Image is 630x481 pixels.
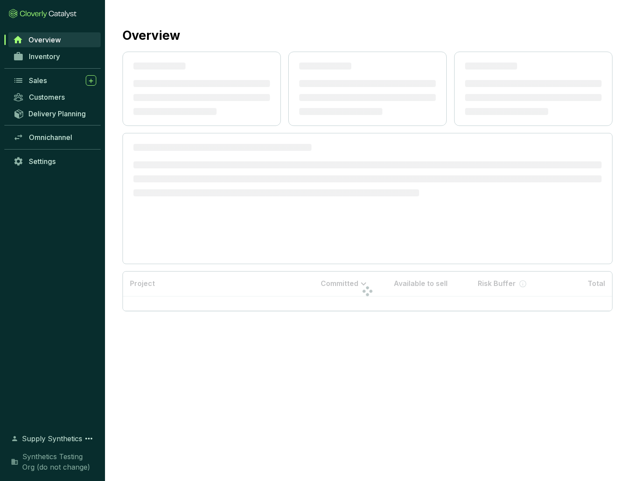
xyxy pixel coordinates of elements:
span: Overview [28,35,61,44]
a: Delivery Planning [9,106,101,121]
a: Inventory [9,49,101,64]
span: Sales [29,76,47,85]
span: Supply Synthetics [22,433,82,444]
span: Settings [29,157,56,166]
h2: Overview [122,26,180,45]
span: Synthetics Testing Org (do not change) [22,451,96,472]
a: Omnichannel [9,130,101,145]
a: Settings [9,154,101,169]
span: Inventory [29,52,60,61]
span: Customers [29,93,65,101]
span: Delivery Planning [28,109,86,118]
span: Omnichannel [29,133,72,142]
a: Customers [9,90,101,105]
a: Overview [8,32,101,47]
a: Sales [9,73,101,88]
